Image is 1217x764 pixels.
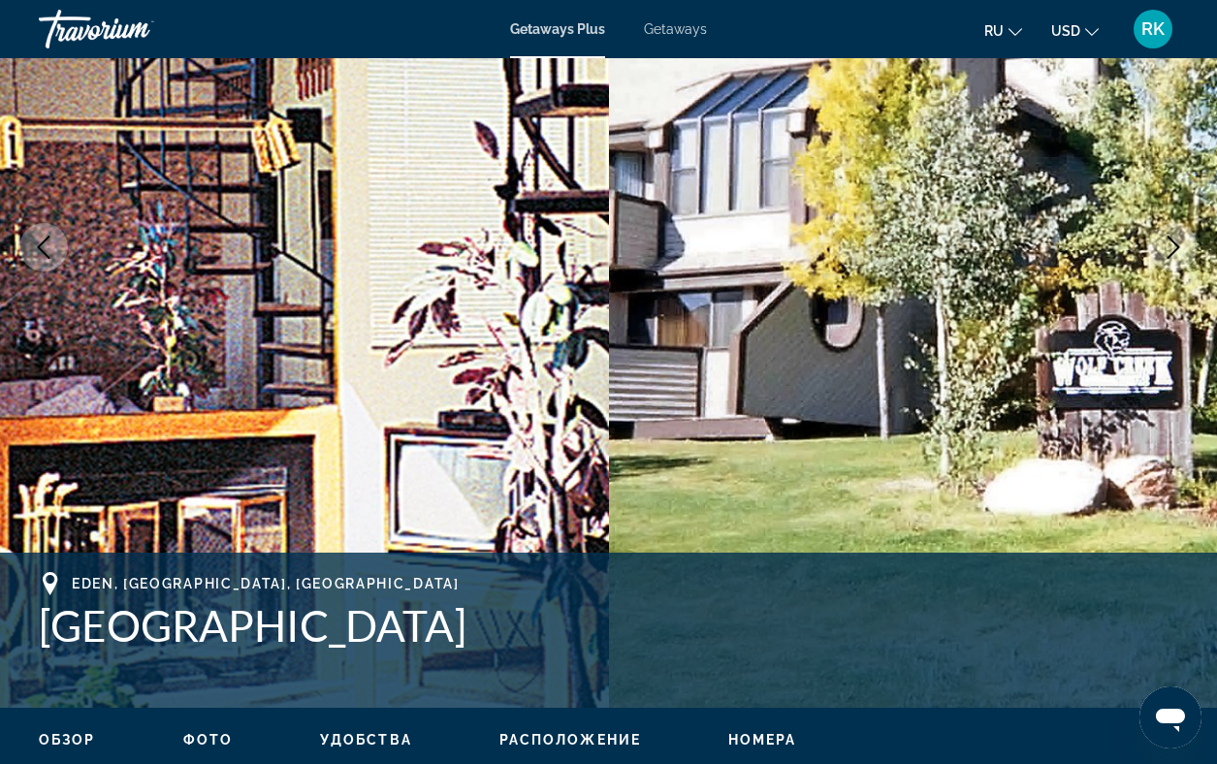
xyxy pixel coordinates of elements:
button: Change language [984,16,1022,45]
span: Фото [183,732,233,748]
button: Change currency [1051,16,1099,45]
button: Next image [1149,223,1198,271]
a: Getaways [644,21,707,37]
button: Удобства [320,731,412,748]
button: Обзор [39,731,96,748]
a: Getaways Plus [510,21,605,37]
span: Eden, [GEOGRAPHIC_DATA], [GEOGRAPHIC_DATA] [72,576,460,591]
span: RK [1141,19,1165,39]
span: ru [984,23,1004,39]
a: Travorium [39,4,233,54]
button: Фото [183,731,233,748]
span: Обзор [39,732,96,748]
span: Удобства [320,732,412,748]
span: USD [1051,23,1080,39]
button: Расположение [499,731,641,748]
h1: [GEOGRAPHIC_DATA] [39,600,1178,651]
span: Расположение [499,732,641,748]
button: Previous image [19,223,68,271]
span: Номера [728,732,797,748]
button: User Menu [1128,9,1178,49]
iframe: Кнопка запуска окна обмена сообщениями [1139,686,1201,748]
button: Номера [728,731,797,748]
